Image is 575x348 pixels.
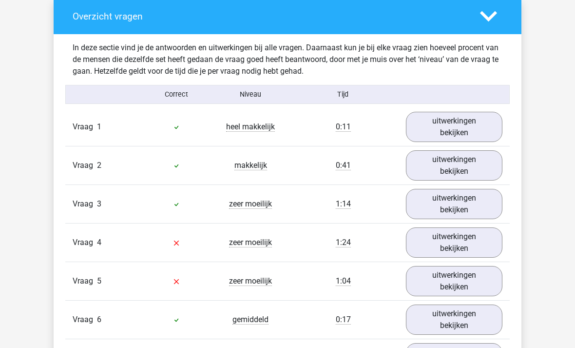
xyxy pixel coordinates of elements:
span: Vraag [73,198,97,210]
span: zeer moeilijk [229,199,272,209]
div: Tijd [287,89,399,100]
span: 0:11 [336,122,351,132]
span: Vraag [73,121,97,133]
span: zeer moeilijk [229,276,272,286]
div: Correct [140,89,214,100]
a: uitwerkingen bekijken [406,112,502,142]
span: 0:41 [336,161,351,170]
span: Vraag [73,160,97,171]
span: gemiddeld [232,315,268,325]
h4: Overzicht vragen [73,11,465,22]
span: 1:04 [336,276,351,286]
span: makkelijk [234,161,267,170]
a: uitwerkingen bekijken [406,150,502,181]
span: 6 [97,315,101,324]
div: In deze sectie vind je de antwoorden en uitwerkingen bij alle vragen. Daarnaast kun je bij elke v... [65,42,510,77]
span: Vraag [73,237,97,248]
span: 0:17 [336,315,351,325]
a: uitwerkingen bekijken [406,189,502,219]
span: 1:14 [336,199,351,209]
a: uitwerkingen bekijken [406,266,502,296]
span: 4 [97,238,101,247]
span: 1 [97,122,101,131]
a: uitwerkingen bekijken [406,305,502,335]
span: 5 [97,276,101,286]
span: Vraag [73,314,97,326]
span: Vraag [73,275,97,287]
span: 3 [97,199,101,208]
span: heel makkelijk [226,122,275,132]
span: 1:24 [336,238,351,247]
a: uitwerkingen bekijken [406,227,502,258]
div: Niveau [213,89,287,100]
span: zeer moeilijk [229,238,272,247]
span: 2 [97,161,101,170]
